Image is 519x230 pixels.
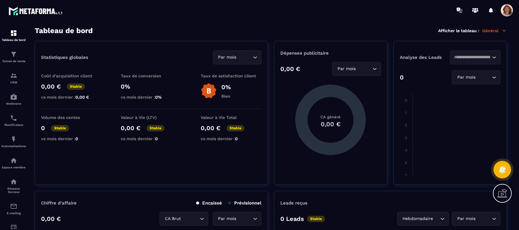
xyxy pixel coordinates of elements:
[405,135,407,140] tspan: 3
[67,83,85,90] p: Stable
[201,73,261,78] p: Taux de satisfaction client
[238,54,251,61] input: Search for option
[10,157,17,164] img: automations
[155,136,158,141] span: 0
[10,203,17,210] img: email
[401,215,434,222] span: Hebdomadaire
[2,211,26,215] p: E-mailing
[280,215,304,222] p: 0 Leads
[10,93,17,100] img: automations
[332,62,381,76] div: Search for option
[2,25,26,46] a: formationformationTableau de bord
[201,124,220,132] p: 0,00 €
[217,54,238,61] span: Par mois
[405,123,407,127] tspan: 2
[2,59,26,63] p: Tunnel de vente
[405,110,407,115] tspan: 1
[357,66,371,72] input: Search for option
[121,95,182,100] p: vs mois dernier :
[2,38,26,42] p: Tableau de bord
[482,28,507,33] p: Général
[10,51,17,58] img: formation
[155,95,162,100] span: 0%
[2,152,26,174] a: automationsautomationsEspace membre
[452,212,500,226] div: Search for option
[213,212,261,226] div: Search for option
[2,110,26,131] a: schedulerschedulerPlanificateur
[121,73,182,78] p: Taux de conversion
[2,131,26,152] a: automationsautomationsAutomatisations
[196,200,222,206] p: Encaissé
[456,74,477,81] span: Par mois
[397,212,449,226] div: Search for option
[41,55,88,60] p: Statistiques globales
[121,124,140,132] p: 0,00 €
[35,26,93,35] h3: Tableau de bord
[477,215,490,222] input: Search for option
[221,94,231,99] p: Bien
[405,173,407,178] tspan: 6
[2,46,26,67] a: formationformationTunnel de vente
[454,54,490,61] input: Search for option
[121,115,182,120] p: Valeur à Vie (LTV)
[10,72,17,79] img: formation
[405,160,407,165] tspan: 5
[41,95,102,100] p: vs mois dernier :
[238,215,251,222] input: Search for option
[280,50,381,56] p: Dépenses publicitaire
[405,98,407,103] tspan: 0
[201,115,261,120] p: Valeur à Vie Total
[9,5,63,16] img: logo
[75,136,78,141] span: 0
[438,28,479,33] p: Afficher le tableau :
[336,66,357,72] span: Par mois
[41,215,61,222] p: 0,00 €
[280,65,300,73] p: 0,00 €
[10,114,17,122] img: scheduler
[217,215,238,222] span: Par mois
[227,125,244,131] p: Stable
[160,212,208,226] div: Search for option
[2,144,26,148] p: Automatisations
[2,187,26,194] p: Réseaux Sociaux
[41,136,102,141] p: vs mois dernier :
[41,200,77,206] p: Chiffre d’affaire
[10,178,17,185] img: social-network
[2,67,26,89] a: formationformationCRM
[201,83,217,99] img: b-badge-o.b3b20ee6.svg
[400,74,404,81] p: 0
[450,50,500,64] div: Search for option
[41,83,61,90] p: 0,00 €
[456,215,477,222] span: Par mois
[51,125,69,131] p: Stable
[2,166,26,169] p: Espace membre
[2,102,26,105] p: Webinaire
[147,125,164,131] p: Stable
[2,89,26,110] a: automationsautomationsWebinaire
[221,83,231,91] p: 0%
[41,124,45,132] p: 0
[75,95,89,100] span: 0,00 €
[2,123,26,127] p: Planificateur
[213,50,261,64] div: Search for option
[452,70,500,84] div: Search for option
[182,215,198,222] input: Search for option
[280,200,307,206] p: Leads reçus
[434,215,439,222] input: Search for option
[121,136,182,141] p: vs mois dernier :
[41,115,102,120] p: Volume des ventes
[2,174,26,198] a: social-networksocial-networkRéseaux Sociaux
[228,200,261,206] p: Prévisionnel
[41,73,102,78] p: Coût d'acquisition client
[307,216,325,222] p: Stable
[164,215,182,222] span: CA Brut
[10,29,17,37] img: formation
[405,148,407,153] tspan: 4
[400,55,450,60] p: Analyse des Leads
[121,83,182,90] p: 0%
[2,198,26,219] a: emailemailE-mailing
[10,136,17,143] img: automations
[2,81,26,84] p: CRM
[477,74,490,81] input: Search for option
[201,136,261,141] p: vs mois dernier :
